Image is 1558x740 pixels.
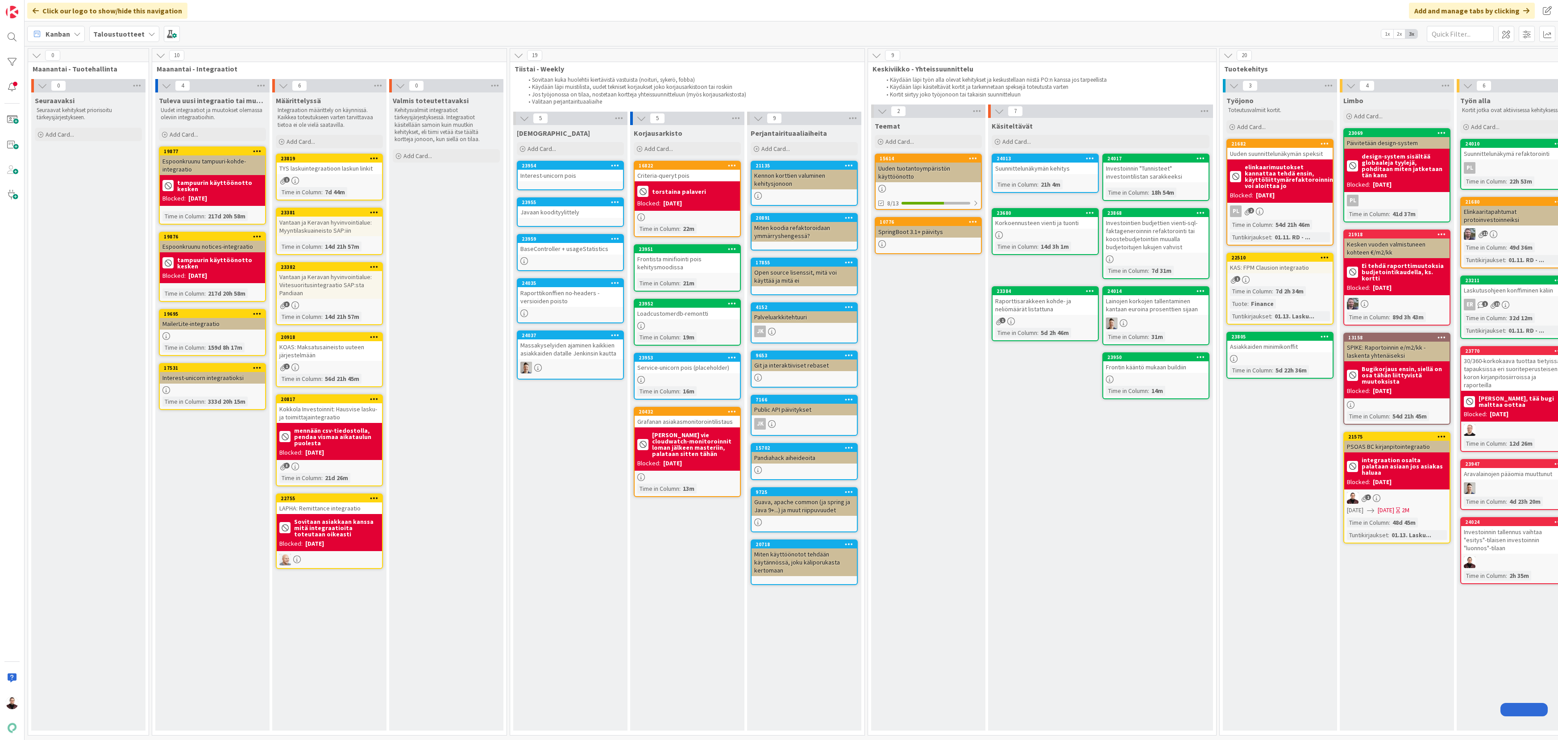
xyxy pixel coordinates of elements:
[752,222,857,242] div: Miten koodia refaktoroidaan ymmärryshengessä?
[993,155,1098,163] div: 24013
[409,80,424,91] span: 0
[997,210,1098,216] div: 23680
[518,362,623,373] div: TN
[276,96,321,105] span: Määrittelyssä
[635,245,740,273] div: 23951Frontista minifiointi pois kehitysmoodissa
[160,364,265,372] div: 17531
[277,395,382,403] div: 20817
[1347,195,1359,206] div: PL
[639,163,740,169] div: 16822
[1344,433,1450,441] div: 21575
[518,170,623,181] div: Interest-unicorn pois
[403,152,432,160] span: Add Card...
[1405,29,1417,38] span: 3x
[637,224,679,234] div: Time in Column
[1507,242,1535,252] div: 49d 36m
[1482,230,1488,236] span: 11
[188,194,207,203] div: [DATE]
[752,162,857,189] div: 21135Kennon korttien valuminen kehitysjonoon
[1271,232,1272,242] span: :
[284,177,290,183] span: 1
[752,488,857,496] div: 9725
[1227,140,1333,159] div: 21682Uuden suunnittelunäkymän speksit
[177,180,262,192] b: tampuurin käyttöönotto kesken
[752,214,857,242] div: 20891Miten koodia refaktoroidaan ymmärryshengessä?
[277,494,382,502] div: 22755
[887,199,899,208] span: 8/13
[752,444,857,452] div: 15702
[752,303,857,323] div: 4152Palveluarkkitehtuuri
[995,242,1037,251] div: Time in Column
[1248,208,1254,213] span: 2
[1464,176,1506,186] div: Time in Column
[1347,492,1359,504] img: AA
[1506,176,1507,186] span: :
[635,354,740,373] div: 23953Service-unicorn pois (placeholder)
[635,408,740,427] div: 20432Grafanan asiakasmonitorointilistaus
[277,333,382,341] div: 20918
[287,138,315,146] span: Add Card...
[1227,148,1333,159] div: Uuden suunnittelunäkymän speksit
[1103,353,1209,373] div: 23950Frontin kääntö mukaan buildiin
[1237,123,1266,131] span: Add Card...
[992,121,1033,130] span: Käsiteltävät
[880,219,981,225] div: 10776
[993,163,1098,174] div: Suunnittelunäkymän kehitys
[1359,80,1375,91] span: 4
[1393,29,1405,38] span: 2x
[518,243,623,255] div: BaseController + usageStatistics
[1230,191,1253,200] div: Blocked:
[159,96,266,105] span: Tuleva uusi integraatio tai muutos
[281,155,382,162] div: 23819
[993,209,1098,217] div: 23680
[170,130,198,138] span: Add Card...
[1242,80,1258,91] span: 3
[1347,298,1359,309] img: TK
[281,209,382,216] div: 23381
[1344,230,1450,258] div: 21918Kesken vuoden valmistuneen kohteen €/m2/kk
[1231,255,1333,261] div: 22510
[1505,255,1506,265] span: :
[663,199,682,208] div: [DATE]
[761,145,790,153] span: Add Card...
[177,257,262,269] b: tampuurin käyttöönotto kesken
[1107,155,1209,162] div: 24017
[522,236,623,242] div: 23959
[1344,492,1450,504] div: AA
[277,263,382,299] div: 23382Vantaan ja Keravan hyvinvointialue: Viitesuoritusintegraatio SAP:sta Pandiaan
[518,206,623,218] div: Javaan koodityylittely
[872,64,1205,73] span: Keskiviikko - Yhteissuunnittelu
[635,354,740,362] div: 23953
[637,199,661,208] div: Blocked:
[752,396,857,415] div: 7166Public API päivitykset
[880,155,981,162] div: 15614
[1103,318,1209,329] div: TN
[876,218,981,226] div: 10776
[891,106,906,117] span: 2
[752,162,857,170] div: 21135
[1230,205,1242,217] div: PL
[1039,180,1063,189] div: 21h 4m
[1354,112,1383,120] span: Add Card...
[1344,129,1450,137] div: 23069
[993,287,1098,295] div: 23384
[1106,318,1118,329] img: TN
[160,310,265,330] div: 19695MailerLite-integraatio
[1037,180,1039,189] span: :
[1427,26,1494,42] input: Quick Filter...
[751,129,827,138] span: Perjantairituaaliaiheita
[93,29,145,38] b: Taloustuotteet
[1008,106,1023,117] span: 7
[1237,50,1252,61] span: 20
[1107,210,1209,216] div: 23868
[277,209,382,236] div: 23381Vantaan ja Keravan hyvinvointialue: Myyntilaskuaineisto SAP:iin
[1002,138,1031,146] span: Add Card...
[876,226,981,238] div: SpringBoot 3.1+ päivitys
[6,697,18,709] img: AA
[206,211,248,221] div: 217d 20h 58m
[767,113,782,124] span: 9
[164,234,265,240] div: 19876
[279,187,321,197] div: Time in Column
[1343,96,1363,105] span: Limbo
[518,279,623,287] div: 24035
